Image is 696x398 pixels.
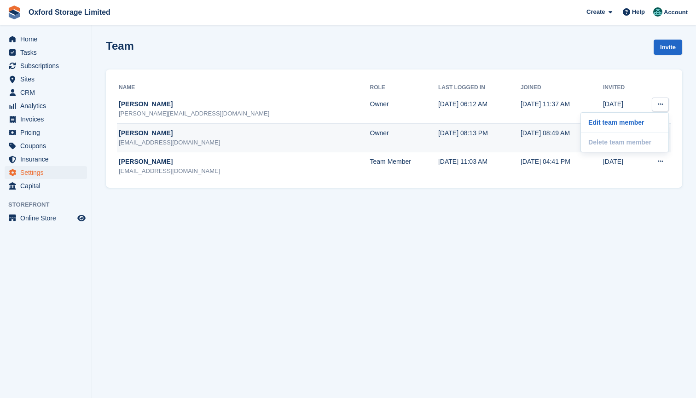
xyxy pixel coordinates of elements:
div: [PERSON_NAME][EMAIL_ADDRESS][DOMAIN_NAME] [119,109,370,118]
th: Joined [521,81,603,95]
img: Ian Baldwin [653,7,662,17]
div: [EMAIL_ADDRESS][DOMAIN_NAME] [119,138,370,147]
a: menu [5,179,87,192]
a: Oxford Storage Limited [25,5,114,20]
span: Insurance [20,153,75,166]
th: Last logged in [438,81,521,95]
a: Edit team member [585,116,665,128]
span: Storefront [8,200,92,209]
img: stora-icon-8386f47178a22dfd0bd8f6a31ec36ba5ce8667c1dd55bd0f319d3a0aa187defe.svg [7,6,21,19]
div: [PERSON_NAME] [119,157,370,167]
span: Home [20,33,75,46]
span: Settings [20,166,75,179]
a: menu [5,139,87,152]
span: Help [632,7,645,17]
th: Name [117,81,370,95]
a: Preview store [76,213,87,224]
td: Team Member [370,152,438,180]
a: menu [5,99,87,112]
span: Pricing [20,126,75,139]
span: Sites [20,73,75,86]
td: [DATE] [603,95,639,123]
a: menu [5,46,87,59]
a: menu [5,33,87,46]
a: menu [5,113,87,126]
span: Coupons [20,139,75,152]
a: menu [5,59,87,72]
td: Owner [370,95,438,123]
div: [EMAIL_ADDRESS][DOMAIN_NAME] [119,167,370,176]
span: Invoices [20,113,75,126]
span: Create [586,7,605,17]
td: [DATE] 11:37 AM [521,95,603,123]
h1: Team [106,40,134,52]
a: menu [5,166,87,179]
td: [DATE] 08:13 PM [438,123,521,152]
p: Delete team member [585,136,665,148]
span: Tasks [20,46,75,59]
td: [DATE] 11:03 AM [438,152,521,180]
a: menu [5,212,87,225]
td: Owner [370,123,438,152]
span: Analytics [20,99,75,112]
td: [DATE] 08:49 AM [521,123,603,152]
span: CRM [20,86,75,99]
span: Account [664,8,688,17]
th: Role [370,81,438,95]
a: Invite [654,40,682,55]
span: Subscriptions [20,59,75,72]
a: menu [5,126,87,139]
span: Capital [20,179,75,192]
a: menu [5,153,87,166]
span: Online Store [20,212,75,225]
td: [DATE] 04:41 PM [521,152,603,180]
a: menu [5,73,87,86]
div: [PERSON_NAME] [119,99,370,109]
th: Invited [603,81,639,95]
td: [DATE] [603,152,639,180]
td: [DATE] 06:12 AM [438,95,521,123]
a: menu [5,86,87,99]
div: [PERSON_NAME] [119,128,370,138]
